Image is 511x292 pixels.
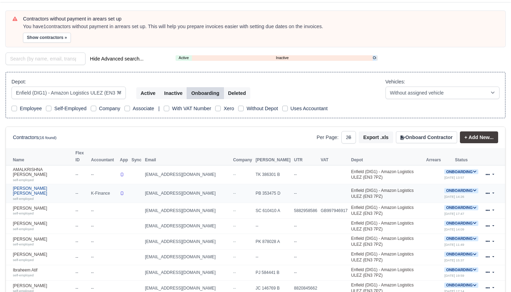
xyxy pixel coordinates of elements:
[99,105,120,113] label: Company
[319,148,349,165] th: VAT
[23,16,498,22] h6: Contractors without payment in arears set up
[317,133,339,141] label: Per Page:
[292,265,319,281] td: --
[133,105,154,113] label: Associate
[254,203,292,219] td: SC 610410 A
[143,218,232,234] td: [EMAIL_ADDRESS][DOMAIN_NAME]
[233,224,236,228] span: --
[74,184,89,203] td: --
[233,208,236,213] span: --
[476,259,511,292] div: Chat Widget
[319,203,349,219] td: GB997946917
[143,203,232,219] td: [EMAIL_ADDRESS][DOMAIN_NAME]
[23,23,498,30] div: You have contractors without payment in arrears set up. This will help you prepare invoices easie...
[74,218,89,234] td: --
[74,234,89,250] td: --
[444,212,464,216] small: [DATE] 17:47
[74,148,89,165] th: Flex ID
[359,131,393,143] button: Export .xls
[246,105,278,113] label: Without Depot
[11,78,26,86] label: Depot:
[13,227,34,231] small: self-employed
[89,165,118,184] td: --
[192,55,373,61] a: Inactive
[231,148,254,165] th: Company
[396,131,457,143] button: Onboard Contractor
[444,195,464,198] small: [DATE] 14:26
[136,87,160,99] button: Active
[254,234,292,250] td: PK 878028 A
[444,169,478,175] span: Onboarding
[233,270,236,275] span: --
[176,55,192,61] a: Active
[13,242,34,246] small: self-employed
[444,236,478,241] a: Onboarding
[172,105,211,113] label: With VAT Number
[89,184,118,203] td: K-Finance
[143,148,232,165] th: Email
[233,172,236,177] span: --
[13,197,34,201] small: self-employed
[39,136,57,140] small: (16 found)
[292,218,319,234] td: --
[13,186,72,201] a: [PERSON_NAME] [PERSON_NAME] self-employed
[74,249,89,265] td: --
[386,78,405,86] label: Vehicles:
[86,53,148,65] button: Hide Advanced search...
[292,148,319,165] th: UTR
[292,184,319,203] td: --
[43,24,46,29] strong: 1
[13,258,34,262] small: self-employed
[444,169,478,174] a: Onboarding
[254,148,292,165] th: [PERSON_NAME]
[89,203,118,219] td: --
[373,55,376,61] a: Onboarding
[351,267,414,278] a: Enfield (DIG1) - Amazon Logistics ULEZ (EN3 7PZ)
[444,176,464,179] small: [DATE] 13:57
[224,105,234,113] label: Xero
[444,267,478,272] a: Onboarding
[74,165,89,184] td: --
[351,169,414,180] a: Enfield (DIG1) - Amazon Logistics ULEZ (EN3 7PZ)
[13,178,34,182] small: self-employed
[444,205,478,210] a: Onboarding
[444,252,478,257] a: Onboarding
[13,268,72,278] a: Ibraheem Atif self-employed
[444,188,478,193] a: Onboarding
[444,243,464,246] small: [DATE] 11:49
[254,218,292,234] td: --
[13,167,72,182] a: AMALKRISHNA [PERSON_NAME] self-employed
[13,206,72,216] a: [PERSON_NAME] self-employed
[351,205,414,216] a: Enfield (DIG1) - Amazon Logistics ULEZ (EN3 7PZ)
[292,234,319,250] td: --
[23,33,71,43] button: Show contractors »
[254,184,292,203] td: PB 353475 D
[89,148,118,165] th: Accountant
[233,286,236,291] span: --
[291,105,328,113] label: Uses Accountant
[351,221,414,232] a: Enfield (DIG1) - Amazon Logistics ULEZ (EN3 7PZ)
[444,258,464,262] small: [DATE] 15:37
[143,165,232,184] td: [EMAIL_ADDRESS][DOMAIN_NAME]
[13,135,56,140] h6: Contractors
[143,184,232,203] td: [EMAIL_ADDRESS][DOMAIN_NAME]
[292,165,319,184] td: --
[13,221,72,231] a: [PERSON_NAME] self-employed
[444,274,464,277] small: [DATE] 19:59
[444,283,478,287] a: Onboarding
[444,221,478,226] a: Onboarding
[254,265,292,281] td: PJ 584441 B
[13,237,72,247] a: [PERSON_NAME] self-employed
[6,52,86,65] input: Search (by name, email, transporter id) ...
[13,211,34,215] small: self-employed
[89,249,118,265] td: --
[13,252,72,262] a: [PERSON_NAME] self-employed
[224,87,250,99] button: Deleted
[6,148,74,165] th: Name
[160,87,187,99] button: Inactive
